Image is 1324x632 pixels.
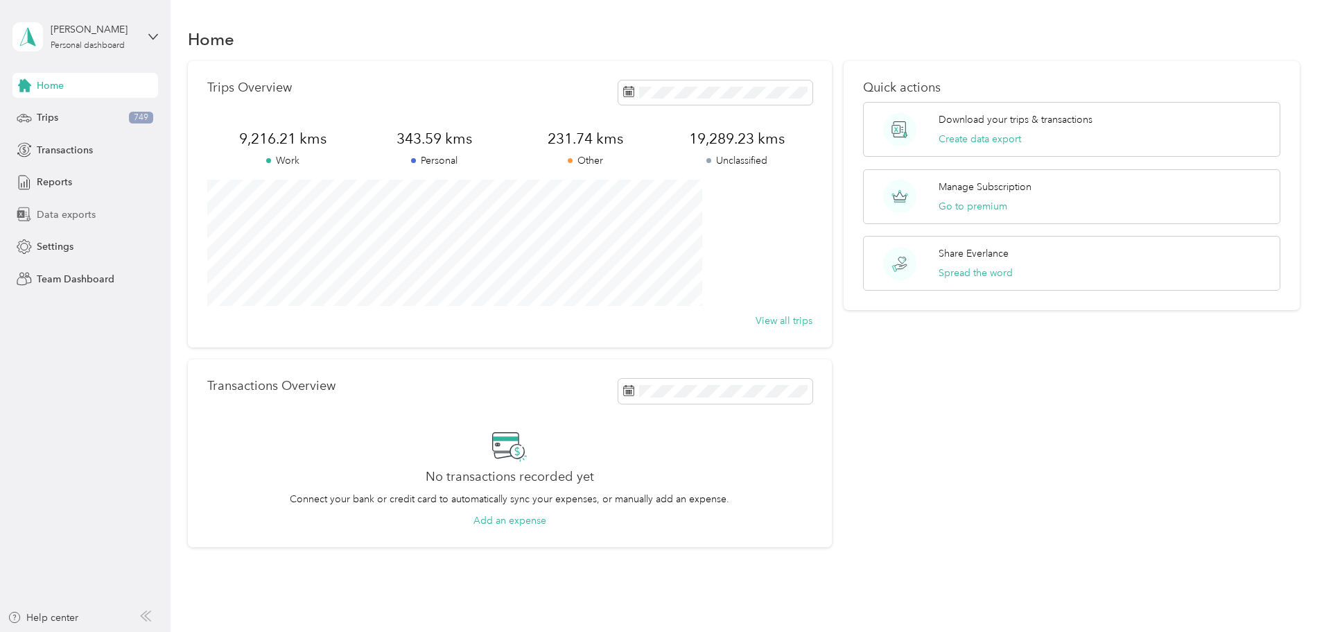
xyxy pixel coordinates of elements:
[509,153,661,168] p: Other
[358,153,509,168] p: Personal
[37,175,72,189] span: Reports
[939,132,1021,146] button: Create data export
[51,22,137,37] div: [PERSON_NAME]
[939,180,1031,194] p: Manage Subscription
[863,80,1280,95] p: Quick actions
[661,129,812,148] span: 19,289.23 kms
[8,610,78,625] button: Help center
[358,129,509,148] span: 343.59 kms
[939,199,1007,214] button: Go to premium
[939,266,1013,280] button: Spread the word
[661,153,812,168] p: Unclassified
[939,246,1009,261] p: Share Everlance
[37,143,93,157] span: Transactions
[1246,554,1324,632] iframe: Everlance-gr Chat Button Frame
[290,492,729,506] p: Connect your bank or credit card to automatically sync your expenses, or manually add an expense.
[51,42,125,50] div: Personal dashboard
[207,80,292,95] p: Trips Overview
[473,513,546,528] button: Add an expense
[509,129,661,148] span: 231.74 kms
[37,110,58,125] span: Trips
[188,32,234,46] h1: Home
[37,207,96,222] span: Data exports
[207,129,358,148] span: 9,216.21 kms
[207,153,358,168] p: Work
[426,470,594,484] h2: No transactions recorded yet
[37,78,64,93] span: Home
[756,314,812,328] button: View all trips
[37,239,73,254] span: Settings
[939,112,1092,127] p: Download your trips & transactions
[207,379,336,393] p: Transactions Overview
[37,272,114,287] span: Team Dashboard
[129,112,153,124] span: 749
